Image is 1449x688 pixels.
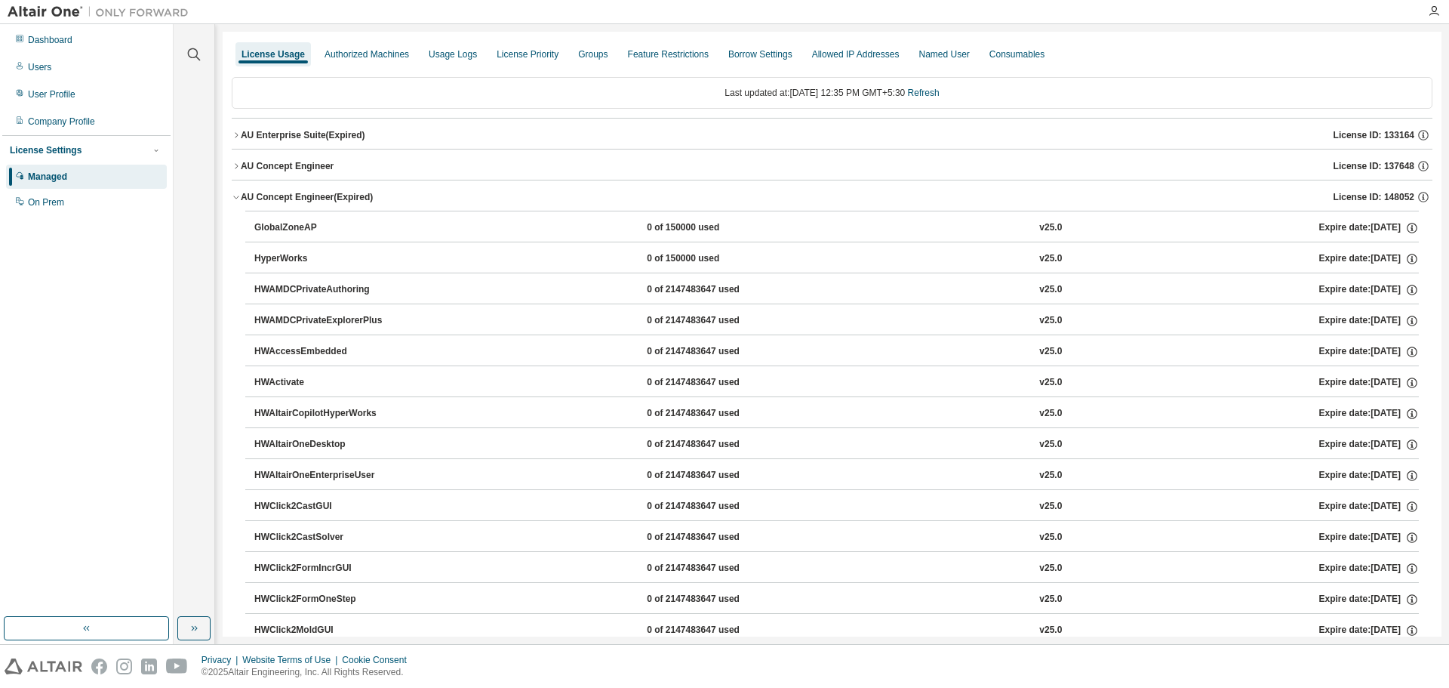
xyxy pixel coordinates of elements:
[254,366,1419,400] button: HWActivate0 of 2147483647 usedv25.0Expire date:[DATE]
[1039,624,1062,637] div: v25.0
[1039,407,1062,421] div: v25.0
[242,654,342,666] div: Website Terms of Use
[1039,500,1062,514] div: v25.0
[647,469,783,483] div: 0 of 2147483647 used
[1319,314,1419,328] div: Expire date: [DATE]
[1319,345,1419,359] div: Expire date: [DATE]
[429,48,477,60] div: Usage Logs
[1334,191,1414,203] span: License ID: 148052
[28,171,67,183] div: Managed
[254,376,390,390] div: HWActivate
[254,459,1419,492] button: HWAltairOneEnterpriseUser0 of 2147483647 usedv25.0Expire date:[DATE]
[1039,469,1062,483] div: v25.0
[647,314,783,328] div: 0 of 2147483647 used
[241,129,365,141] div: AU Enterprise Suite (Expired)
[254,593,390,606] div: HWClick2FormOneStep
[1039,531,1062,545] div: v25.0
[578,48,608,60] div: Groups
[232,150,1432,183] button: AU Concept EngineerLicense ID: 137648
[254,211,1419,245] button: GlobalZoneAP0 of 150000 usedv25.0Expire date:[DATE]
[647,562,783,575] div: 0 of 2147483647 used
[232,180,1432,214] button: AU Concept Engineer(Expired)License ID: 148052
[232,119,1432,152] button: AU Enterprise Suite(Expired)License ID: 133164
[254,428,1419,461] button: HWAltairOneDesktop0 of 2147483647 usedv25.0Expire date:[DATE]
[1319,376,1419,390] div: Expire date: [DATE]
[628,48,709,60] div: Feature Restrictions
[28,196,64,208] div: On Prem
[1319,531,1419,545] div: Expire date: [DATE]
[1319,252,1419,266] div: Expire date: [DATE]
[1319,500,1419,514] div: Expire date: [DATE]
[254,438,390,452] div: HWAltairOneDesktop
[202,654,242,666] div: Privacy
[254,562,390,575] div: HWClick2FormIncrGUI
[202,666,416,679] p: © 2025 Altair Engineering, Inc. All Rights Reserved.
[254,521,1419,554] button: HWClick2CastSolver0 of 2147483647 usedv25.0Expire date:[DATE]
[166,659,188,674] img: youtube.svg
[812,48,900,60] div: Allowed IP Addresses
[1334,160,1414,172] span: License ID: 137648
[989,48,1044,60] div: Consumables
[1319,407,1419,421] div: Expire date: [DATE]
[647,283,783,297] div: 0 of 2147483647 used
[647,593,783,606] div: 0 of 2147483647 used
[254,407,390,421] div: HWAltairCopilotHyperWorks
[647,252,783,266] div: 0 of 150000 used
[1319,593,1419,606] div: Expire date: [DATE]
[647,624,783,637] div: 0 of 2147483647 used
[325,48,409,60] div: Authorized Machines
[497,48,558,60] div: License Priority
[10,144,82,156] div: License Settings
[254,221,390,235] div: GlobalZoneAP
[1319,221,1419,235] div: Expire date: [DATE]
[254,345,390,359] div: HWAccessEmbedded
[918,48,969,60] div: Named User
[254,469,390,483] div: HWAltairOneEnterpriseUser
[241,160,334,172] div: AU Concept Engineer
[1039,345,1062,359] div: v25.0
[141,659,157,674] img: linkedin.svg
[1319,624,1419,637] div: Expire date: [DATE]
[241,191,373,203] div: AU Concept Engineer (Expired)
[647,221,783,235] div: 0 of 150000 used
[254,500,390,514] div: HWClick2CastGUI
[254,242,1419,276] button: HyperWorks0 of 150000 usedv25.0Expire date:[DATE]
[28,116,95,128] div: Company Profile
[254,624,390,637] div: HWClick2MoldGUI
[908,88,940,98] a: Refresh
[254,552,1419,585] button: HWClick2FormIncrGUI0 of 2147483647 usedv25.0Expire date:[DATE]
[28,61,51,73] div: Users
[728,48,792,60] div: Borrow Settings
[254,335,1419,369] button: HWAccessEmbedded0 of 2147483647 usedv25.0Expire date:[DATE]
[28,34,72,46] div: Dashboard
[1039,221,1062,235] div: v25.0
[28,88,75,100] div: User Profile
[254,304,1419,338] button: HWAMDCPrivateExplorerPlus0 of 2147483647 usedv25.0Expire date:[DATE]
[241,48,305,60] div: License Usage
[647,500,783,514] div: 0 of 2147483647 used
[254,531,390,545] div: HWClick2CastSolver
[254,283,390,297] div: HWAMDCPrivateAuthoring
[1039,438,1062,452] div: v25.0
[1039,314,1062,328] div: v25.0
[647,407,783,421] div: 0 of 2147483647 used
[232,77,1432,109] div: Last updated at: [DATE] 12:35 PM GMT+5:30
[1319,562,1419,575] div: Expire date: [DATE]
[1039,283,1062,297] div: v25.0
[1039,376,1062,390] div: v25.0
[1334,129,1414,141] span: License ID: 133164
[647,376,783,390] div: 0 of 2147483647 used
[116,659,132,674] img: instagram.svg
[647,345,783,359] div: 0 of 2147483647 used
[342,654,415,666] div: Cookie Consent
[1039,562,1062,575] div: v25.0
[254,397,1419,430] button: HWAltairCopilotHyperWorks0 of 2147483647 usedv25.0Expire date:[DATE]
[1319,469,1419,483] div: Expire date: [DATE]
[1039,593,1062,606] div: v25.0
[254,314,390,328] div: HWAMDCPrivateExplorerPlus
[1039,252,1062,266] div: v25.0
[254,583,1419,616] button: HWClick2FormOneStep0 of 2147483647 usedv25.0Expire date:[DATE]
[1319,283,1419,297] div: Expire date: [DATE]
[5,659,82,674] img: altair_logo.svg
[254,252,390,266] div: HyperWorks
